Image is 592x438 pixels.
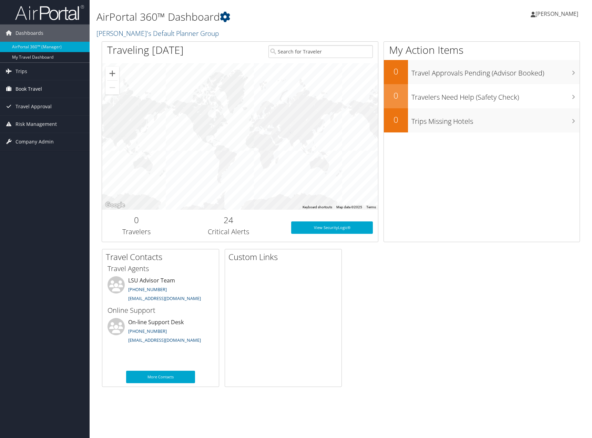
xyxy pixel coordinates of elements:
img: Google [104,201,126,210]
span: Trips [16,63,27,80]
h2: 24 [176,214,281,226]
h2: Custom Links [228,251,341,263]
a: 0Travelers Need Help (Safety Check) [384,84,580,108]
button: Zoom out [105,81,119,94]
li: On-line Support Desk [104,318,217,346]
span: Company Admin [16,133,54,150]
h3: Travel Approvals Pending (Advisor Booked) [411,65,580,78]
span: Risk Management [16,116,57,133]
span: Book Travel [16,80,42,98]
h2: 0 [384,90,408,101]
span: Map data ©2025 [336,205,362,209]
span: [PERSON_NAME] [535,10,578,18]
a: [PHONE_NUMBER] [128,286,167,292]
h2: 0 [384,66,408,77]
input: Search for Traveler [268,45,373,58]
a: [PERSON_NAME] [531,3,585,24]
h1: Traveling [DATE] [107,43,184,57]
h3: Travel Agents [108,264,214,273]
a: Terms (opens in new tab) [366,205,376,209]
h3: Travelers Need Help (Safety Check) [411,89,580,102]
h2: 0 [384,114,408,126]
h1: AirPortal 360™ Dashboard [96,10,422,24]
a: 0Travel Approvals Pending (Advisor Booked) [384,60,580,84]
h3: Travelers [107,227,166,237]
h3: Trips Missing Hotels [411,113,580,126]
li: LSU Advisor Team [104,276,217,305]
h2: Travel Contacts [106,251,219,263]
a: Open this area in Google Maps (opens a new window) [104,201,126,210]
h1: My Action Items [384,43,580,57]
img: airportal-logo.png [15,4,84,21]
a: View SecurityLogic® [291,221,373,234]
a: 0Trips Missing Hotels [384,108,580,132]
h2: 0 [107,214,166,226]
a: [PHONE_NUMBER] [128,328,167,334]
button: Keyboard shortcuts [303,205,332,210]
h3: Online Support [108,306,214,315]
a: [EMAIL_ADDRESS][DOMAIN_NAME] [128,295,201,301]
a: More Contacts [126,371,195,383]
a: [EMAIL_ADDRESS][DOMAIN_NAME] [128,337,201,343]
span: Dashboards [16,24,43,42]
h3: Critical Alerts [176,227,281,237]
a: [PERSON_NAME]'s Default Planner Group [96,29,221,38]
button: Zoom in [105,67,119,80]
span: Travel Approval [16,98,52,115]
